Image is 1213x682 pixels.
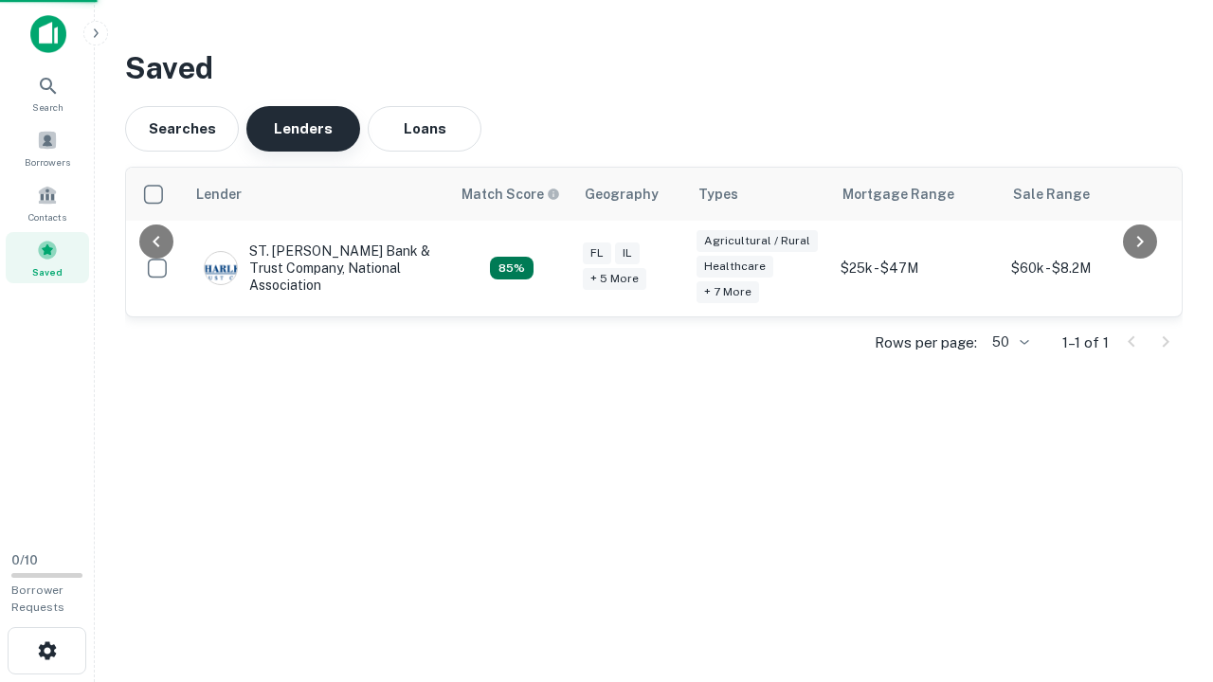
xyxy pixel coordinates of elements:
[615,242,640,264] div: IL
[11,553,38,567] span: 0 / 10
[697,281,759,303] div: + 7 more
[583,268,646,290] div: + 5 more
[462,184,556,205] h6: Match Score
[583,242,611,264] div: FL
[831,221,1002,316] td: $25k - $47M
[32,99,63,115] span: Search
[32,264,63,279] span: Saved
[11,583,64,614] span: Borrower Requests
[573,168,687,221] th: Geography
[831,168,1002,221] th: Mortgage Range
[205,252,237,284] img: picture
[368,106,481,152] button: Loans
[204,242,431,295] div: ST. [PERSON_NAME] Bank & Trust Company, National Association
[687,168,831,221] th: Types
[842,183,954,206] div: Mortgage Range
[125,106,239,152] button: Searches
[585,183,659,206] div: Geography
[30,15,66,53] img: capitalize-icon.png
[1002,221,1172,316] td: $60k - $8.2M
[875,332,977,354] p: Rows per page:
[1118,530,1213,621] iframe: Chat Widget
[697,256,773,278] div: Healthcare
[1002,168,1172,221] th: Sale Range
[196,183,242,206] div: Lender
[697,230,818,252] div: Agricultural / Rural
[6,67,89,118] a: Search
[6,177,89,228] a: Contacts
[1013,183,1090,206] div: Sale Range
[1062,332,1109,354] p: 1–1 of 1
[6,232,89,283] a: Saved
[462,184,560,205] div: Capitalize uses an advanced AI algorithm to match your search with the best lender. The match sco...
[28,209,66,224] span: Contacts
[490,257,534,279] div: Capitalize uses an advanced AI algorithm to match your search with the best lender. The match sco...
[25,154,70,170] span: Borrowers
[6,122,89,173] a: Borrowers
[125,45,1183,91] h3: Saved
[185,168,450,221] th: Lender
[698,183,738,206] div: Types
[450,168,573,221] th: Capitalize uses an advanced AI algorithm to match your search with the best lender. The match sco...
[985,329,1032,356] div: 50
[246,106,360,152] button: Lenders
